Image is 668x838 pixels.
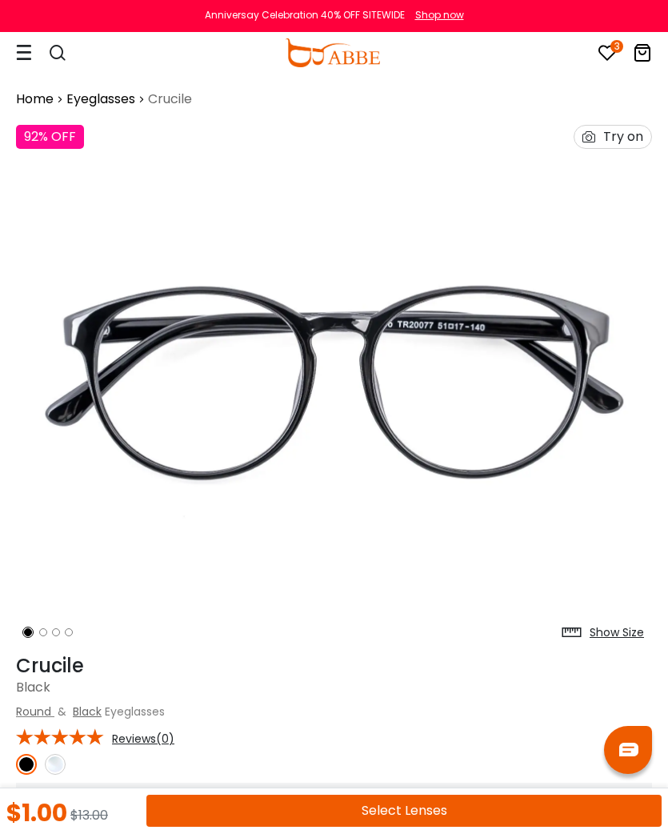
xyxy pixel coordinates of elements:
i: 3 [610,40,623,53]
div: Anniversay Celebration 40% OFF SITEWIDE [205,8,405,22]
a: Round [16,704,51,720]
div: 92% OFF [16,125,84,149]
a: 3 [598,46,617,65]
div: Show Size [590,624,644,641]
span: Reviews(0) [112,732,174,746]
button: Select Lenses [146,795,662,827]
div: Try on [603,126,643,148]
img: chat [619,743,638,756]
a: Shop now [407,8,464,22]
h1: Crucile [16,655,652,678]
a: Eyeglasses [66,90,135,109]
img: abbeglasses.com [285,38,379,67]
span: Black [16,678,50,696]
span: Crucile [148,90,192,109]
span: Eyeglasses [105,704,165,720]
img: Crucile Black Plastic Eyeglasses , UniversalBridgeFit Frames from ABBE Glasses [16,117,652,647]
div: $1.00 [6,801,67,825]
div: Shop now [415,8,464,22]
div: $13.00 [70,801,108,825]
span: & [54,704,70,720]
a: Home [16,90,54,109]
a: Black [73,704,102,720]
